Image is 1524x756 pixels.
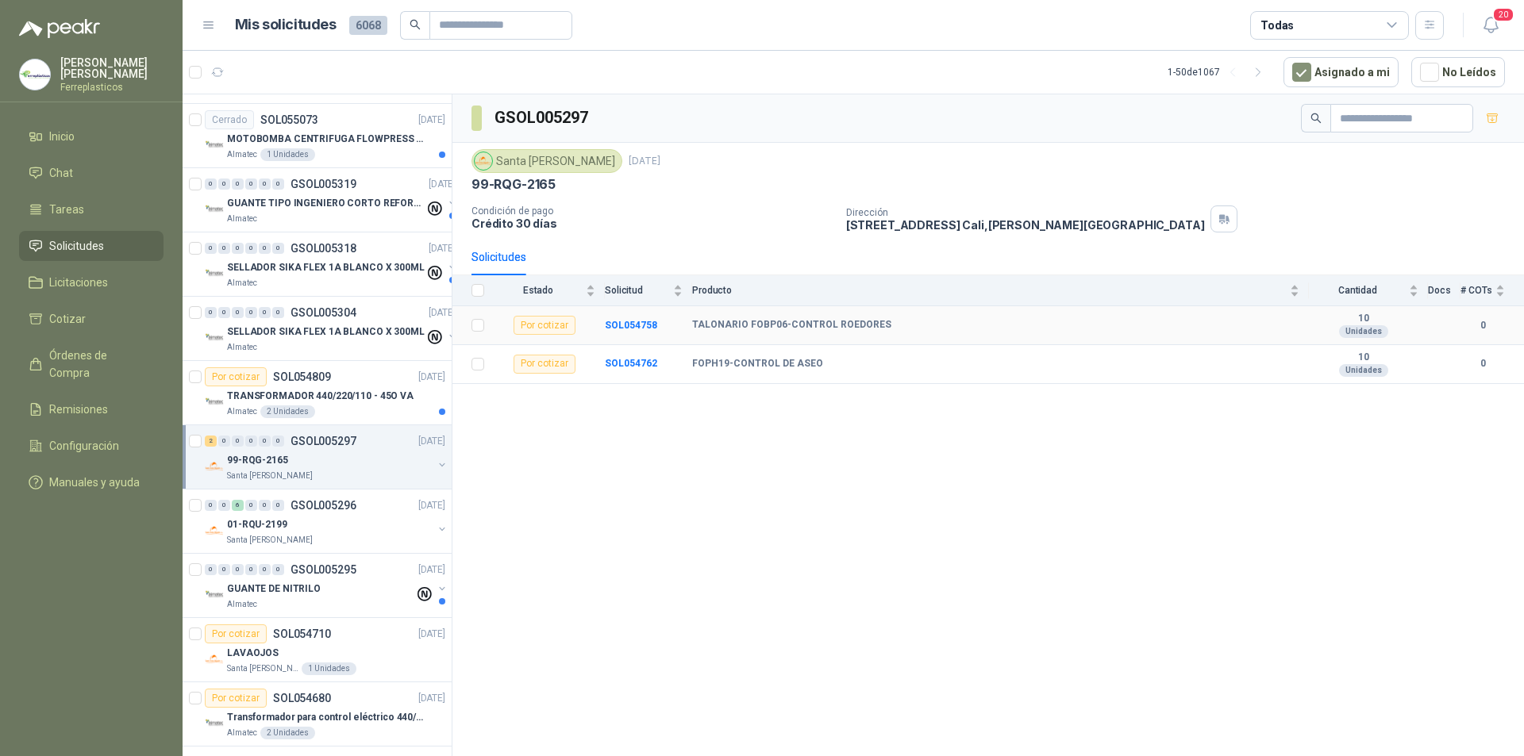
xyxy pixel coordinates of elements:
[245,564,257,575] div: 0
[495,106,591,130] h3: GSOL005297
[227,581,321,597] p: GUANTE DE NITRILO
[291,436,356,447] p: GSOL005297
[514,355,575,374] div: Por cotizar
[49,437,119,455] span: Configuración
[349,16,387,35] span: 6068
[218,178,230,190] div: 0
[259,178,271,190] div: 0
[183,104,452,168] a: CerradoSOL055073[DATE] Company LogoMOTOBOMBA CENTRIFUGA FLOWPRESS 1.5HP-220Almatec1 Unidades
[183,618,452,682] a: Por cotizarSOL054710[DATE] Company LogoLAVAOJOSSanta [PERSON_NAME]1 Unidades
[259,243,271,254] div: 0
[49,164,73,182] span: Chat
[19,467,164,497] a: Manuales y ayuda
[227,727,257,739] p: Almatec
[410,19,421,30] span: search
[227,213,257,225] p: Almatec
[218,436,230,447] div: 0
[232,178,244,190] div: 0
[692,319,891,332] b: TALONARIO FOBP06-CONTROL ROEDORES
[429,241,456,256] p: [DATE]
[1309,351,1418,364] b: 10
[272,178,284,190] div: 0
[19,19,100,38] img: Logo peakr
[1411,57,1505,87] button: No Leídos
[471,217,833,230] p: Crédito 30 días
[1309,275,1428,306] th: Cantidad
[605,320,657,331] b: SOL054758
[49,237,104,255] span: Solicitudes
[494,275,605,306] th: Estado
[272,436,284,447] div: 0
[49,310,86,328] span: Cotizar
[1460,275,1524,306] th: # COTs
[20,59,50,90] img: Company Logo
[227,389,414,404] p: TRANSFORMADOR 440/220/110 - 45O VA
[1309,285,1406,296] span: Cantidad
[259,500,271,511] div: 0
[49,474,140,491] span: Manuales y ayuda
[272,564,284,575] div: 0
[494,285,583,296] span: Estado
[205,393,224,412] img: Company Logo
[232,500,244,511] div: 6
[475,152,492,170] img: Company Logo
[605,358,657,369] a: SOL054762
[259,564,271,575] div: 0
[291,243,356,254] p: GSOL005318
[692,275,1309,306] th: Producto
[205,457,224,476] img: Company Logo
[19,340,164,388] a: Órdenes de Compra
[260,727,315,739] div: 2 Unidades
[205,328,224,347] img: Company Logo
[471,176,556,193] p: 99-RQG-2165
[291,307,356,318] p: GSOL005304
[205,175,459,225] a: 0 0 0 0 0 0 GSOL005319[DATE] Company LogoGUANTE TIPO INGENIERO CORTO REFORZADOAlmatec
[245,436,257,447] div: 0
[218,243,230,254] div: 0
[205,243,217,254] div: 0
[232,243,244,254] div: 0
[418,691,445,706] p: [DATE]
[19,431,164,461] a: Configuración
[418,562,445,578] p: [DATE]
[49,128,75,145] span: Inicio
[19,267,164,297] a: Licitaciones
[19,394,164,424] a: Remisiones
[429,305,456,320] p: [DATE]
[227,470,313,482] p: Santa [PERSON_NAME]
[205,436,217,447] div: 2
[183,361,452,425] a: Por cotizarSOL054809[DATE] Company LogoTRANSFORMADOR 440/220/110 - 45O VAAlmatec2 Unidades
[183,682,452,746] a: Por cotizarSOL054680[DATE] Company LogoTransformador para control eléctrico 440/220/110 - 45O VA....
[218,564,230,575] div: 0
[205,239,459,290] a: 0 0 0 0 0 0 GSOL005318[DATE] Company LogoSELLADOR SIKA FLEX 1A BLANCO X 300MLAlmatec
[1460,285,1492,296] span: # COTs
[205,136,224,155] img: Company Logo
[514,316,575,335] div: Por cotizar
[227,517,287,532] p: 01-RQU-2199
[291,500,356,511] p: GSOL005296
[1492,7,1514,22] span: 20
[418,627,445,642] p: [DATE]
[1168,59,1271,85] div: 1 - 50 de 1067
[227,598,257,611] p: Almatec
[418,498,445,513] p: [DATE]
[227,453,288,468] p: 99-RQG-2165
[227,341,257,354] p: Almatec
[418,113,445,128] p: [DATE]
[49,401,108,418] span: Remisiones
[1428,275,1460,306] th: Docs
[273,628,331,639] p: SOL054710
[260,148,315,161] div: 1 Unidades
[227,148,257,161] p: Almatec
[291,178,356,190] p: GSOL005319
[259,436,271,447] div: 0
[1260,17,1294,34] div: Todas
[218,307,230,318] div: 0
[218,500,230,511] div: 0
[49,347,148,382] span: Órdenes de Compra
[272,500,284,511] div: 0
[1460,356,1505,371] b: 0
[205,264,224,283] img: Company Logo
[846,207,1205,218] p: Dirección
[692,358,823,370] b: FOPH19-CONTROL DE ASEO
